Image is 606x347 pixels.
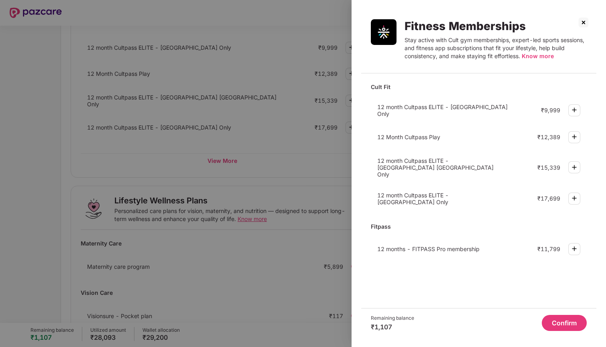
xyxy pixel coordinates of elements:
div: ₹1,107 [371,323,414,331]
img: svg+xml;base64,PHN2ZyBpZD0iUGx1cy0zMngzMiIgeG1sbnM9Imh0dHA6Ly93d3cudzMub3JnLzIwMDAvc3ZnIiB3aWR0aD... [569,244,579,254]
div: Fitpass [371,219,587,233]
span: 12 month Cultpass ELITE - [GEOGRAPHIC_DATA] [GEOGRAPHIC_DATA] Only [377,157,494,178]
img: svg+xml;base64,PHN2ZyBpZD0iUGx1cy0zMngzMiIgeG1sbnM9Imh0dHA6Ly93d3cudzMub3JnLzIwMDAvc3ZnIiB3aWR0aD... [569,105,579,115]
div: Cult Fit [371,80,587,94]
img: svg+xml;base64,PHN2ZyBpZD0iUGx1cy0zMngzMiIgeG1sbnM9Imh0dHA6Ly93d3cudzMub3JnLzIwMDAvc3ZnIiB3aWR0aD... [569,193,579,203]
div: ₹11,799 [537,246,560,252]
div: Stay active with Cult gym memberships, expert-led sports sessions, and fitness app subscriptions ... [405,36,587,60]
img: Fitness Memberships [371,19,397,45]
img: svg+xml;base64,PHN2ZyBpZD0iUGx1cy0zMngzMiIgeG1sbnM9Imh0dHA6Ly93d3cudzMub3JnLzIwMDAvc3ZnIiB3aWR0aD... [569,162,579,172]
div: ₹12,389 [537,134,560,140]
div: ₹15,339 [537,164,560,171]
div: ₹17,699 [537,195,560,202]
div: Fitness Memberships [405,19,587,33]
div: Remaining balance [371,315,414,321]
span: 12 month Cultpass ELITE - [GEOGRAPHIC_DATA] Only [377,192,449,205]
span: 12 month Cultpass ELITE - [GEOGRAPHIC_DATA] Only [377,103,508,117]
span: Know more [522,53,554,59]
span: 12 Month Cultpass Play [377,134,440,140]
div: ₹9,999 [541,107,560,114]
button: Confirm [542,315,587,331]
img: svg+xml;base64,PHN2ZyBpZD0iQ3Jvc3MtMzJ4MzIiIHhtbG5zPSJodHRwOi8vd3d3LnczLm9yZy8yMDAwL3N2ZyIgd2lkdG... [577,16,590,29]
img: svg+xml;base64,PHN2ZyBpZD0iUGx1cy0zMngzMiIgeG1sbnM9Imh0dHA6Ly93d3cudzMub3JnLzIwMDAvc3ZnIiB3aWR0aD... [569,132,579,142]
span: 12 months - FITPASS Pro membership [377,246,480,252]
